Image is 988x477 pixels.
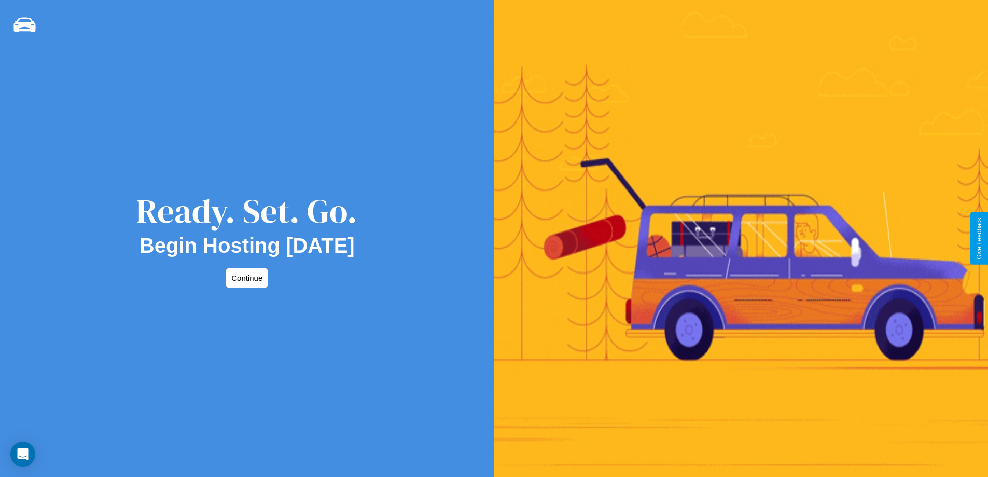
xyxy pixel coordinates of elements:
h2: Begin Hosting [DATE] [140,234,355,257]
div: Ready. Set. Go. [136,188,357,234]
div: Give Feedback [976,217,983,260]
div: Open Intercom Messenger [10,442,35,467]
button: Continue [226,268,268,288]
